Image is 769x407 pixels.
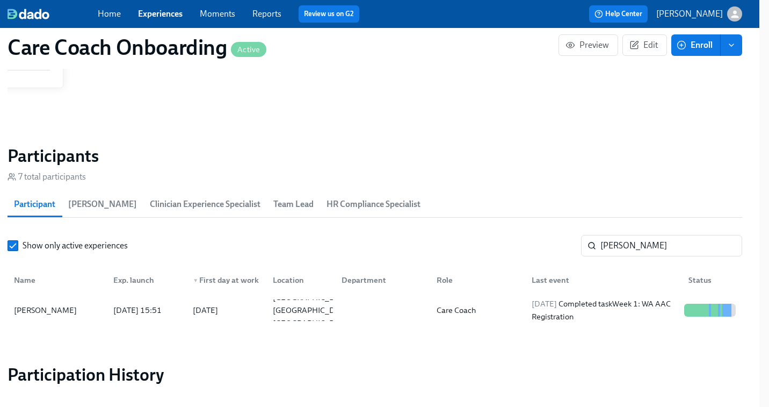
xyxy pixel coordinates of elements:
input: Search by name [600,235,742,256]
span: Show only active experiences [23,240,128,252]
span: Preview [568,40,609,51]
div: Exp. launch [105,269,184,291]
span: Active [231,46,266,54]
h2: Participation History [8,364,742,385]
div: Role [428,269,523,291]
p: [PERSON_NAME] [656,8,723,20]
button: Edit [622,34,667,56]
div: Role [432,274,523,287]
a: Experiences [138,9,183,19]
div: Department [337,274,428,287]
div: [DATE] [193,304,218,317]
div: Name [10,274,105,287]
span: HR Compliance Specialist [327,197,420,212]
span: ▼ [193,278,198,283]
a: dado [8,9,98,19]
div: Name [10,269,105,291]
div: Location [264,269,333,291]
div: Last event [527,274,680,287]
button: Preview [558,34,618,56]
div: 7 total participants [8,171,86,183]
button: [PERSON_NAME] [656,6,742,22]
span: Clinician Experience Specialist [150,197,260,212]
div: First day at work [188,274,264,287]
span: Help Center [594,9,642,19]
span: [PERSON_NAME] [68,197,137,212]
div: Care Coach [432,304,523,317]
div: Last event [523,269,680,291]
button: Enroll [671,34,721,56]
img: dado [8,9,49,19]
div: [DATE] 15:51 [109,304,184,317]
div: ▼First day at work [184,269,264,291]
h1: Care Coach Onboarding [8,34,266,60]
span: Participant [14,197,55,212]
div: Status [684,274,740,287]
a: Home [98,9,121,19]
a: Moments [200,9,235,19]
button: Review us on G2 [299,5,359,23]
div: [PERSON_NAME][DATE] 15:51[DATE][GEOGRAPHIC_DATA] [GEOGRAPHIC_DATA] [GEOGRAPHIC_DATA]Care Coach[DA... [8,295,742,325]
a: Review us on G2 [304,9,354,19]
div: Department [333,269,428,291]
span: Edit [632,40,658,51]
span: [DATE] [532,299,557,309]
div: Status [680,269,740,291]
h2: Participants [8,145,742,167]
span: Enroll [679,40,713,51]
div: Exp. launch [109,274,184,287]
div: [GEOGRAPHIC_DATA] [GEOGRAPHIC_DATA] [GEOGRAPHIC_DATA] [269,291,356,330]
div: Completed task Week 1: WA AAC Registration [527,297,680,323]
span: Team Lead [273,197,314,212]
div: [PERSON_NAME] [10,304,105,317]
div: Location [269,274,333,287]
button: Help Center [589,5,648,23]
a: Reports [252,9,281,19]
button: enroll [721,34,742,56]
